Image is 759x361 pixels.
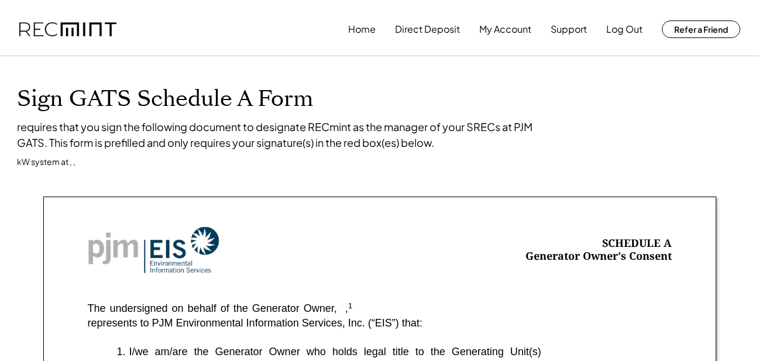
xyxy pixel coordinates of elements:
div: 1. [117,345,126,359]
div: The undersigned on behalf of the Generator Owner, , [88,303,353,315]
div: SCHEDULE A Generator Owner's Consent [526,237,672,263]
button: Refer a Friend [662,20,740,38]
button: My Account [479,18,531,41]
div: kW system at , , [17,156,75,168]
sup: 1 [348,301,353,310]
button: Log Out [606,18,643,41]
button: Direct Deposit [395,18,460,41]
button: Support [551,18,587,41]
img: Screenshot%202023-10-20%20at%209.53.17%20AM.png [88,226,219,274]
h1: Sign GATS Schedule A Form [17,85,743,113]
div: requires that you sign the following document to designate RECmint as the manager of your SRECs a... [17,119,544,150]
div: I/we am/are the Generator Owner who holds legal title to the Generating Unit(s) [129,345,672,359]
button: Home [348,18,376,41]
img: recmint-logotype%403x.png [19,22,116,37]
div: represents to PJM Environmental Information Services, Inc. (“EIS”) that: [88,317,423,330]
